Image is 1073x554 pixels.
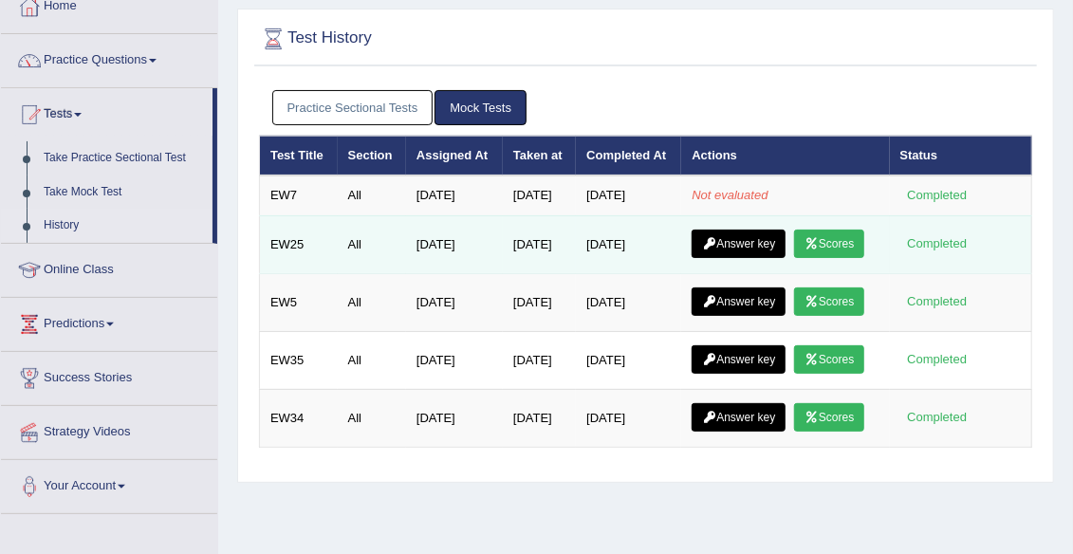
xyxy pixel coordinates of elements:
[406,215,503,273] td: [DATE]
[406,273,503,331] td: [DATE]
[260,331,338,389] td: EW35
[260,273,338,331] td: EW5
[900,350,974,370] div: Completed
[338,331,406,389] td: All
[35,175,213,210] a: Take Mock Test
[692,230,786,258] a: Answer key
[900,408,974,428] div: Completed
[576,136,681,175] th: Completed At
[692,345,786,374] a: Answer key
[1,88,213,136] a: Tests
[35,141,213,175] a: Take Practice Sectional Test
[406,389,503,447] td: [DATE]
[406,136,503,175] th: Assigned At
[338,273,406,331] td: All
[338,136,406,175] th: Section
[1,298,217,345] a: Predictions
[260,136,338,175] th: Test Title
[435,90,527,125] a: Mock Tests
[503,175,576,215] td: [DATE]
[503,331,576,389] td: [DATE]
[260,389,338,447] td: EW34
[338,389,406,447] td: All
[338,215,406,273] td: All
[692,188,768,202] em: Not evaluated
[260,215,338,273] td: EW25
[272,90,434,125] a: Practice Sectional Tests
[503,273,576,331] td: [DATE]
[794,403,864,432] a: Scores
[576,389,681,447] td: [DATE]
[794,345,864,374] a: Scores
[900,186,974,206] div: Completed
[692,403,786,432] a: Answer key
[503,215,576,273] td: [DATE]
[1,352,217,399] a: Success Stories
[1,460,217,508] a: Your Account
[576,175,681,215] td: [DATE]
[406,331,503,389] td: [DATE]
[681,136,889,175] th: Actions
[260,175,338,215] td: EW7
[1,244,217,291] a: Online Class
[576,331,681,389] td: [DATE]
[338,175,406,215] td: All
[406,175,503,215] td: [DATE]
[503,389,576,447] td: [DATE]
[794,230,864,258] a: Scores
[890,136,1032,175] th: Status
[1,34,217,82] a: Practice Questions
[35,209,213,243] a: History
[503,136,576,175] th: Taken at
[576,273,681,331] td: [DATE]
[794,287,864,316] a: Scores
[259,25,738,53] h2: Test History
[900,292,974,312] div: Completed
[1,406,217,453] a: Strategy Videos
[900,234,974,254] div: Completed
[576,215,681,273] td: [DATE]
[692,287,786,316] a: Answer key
